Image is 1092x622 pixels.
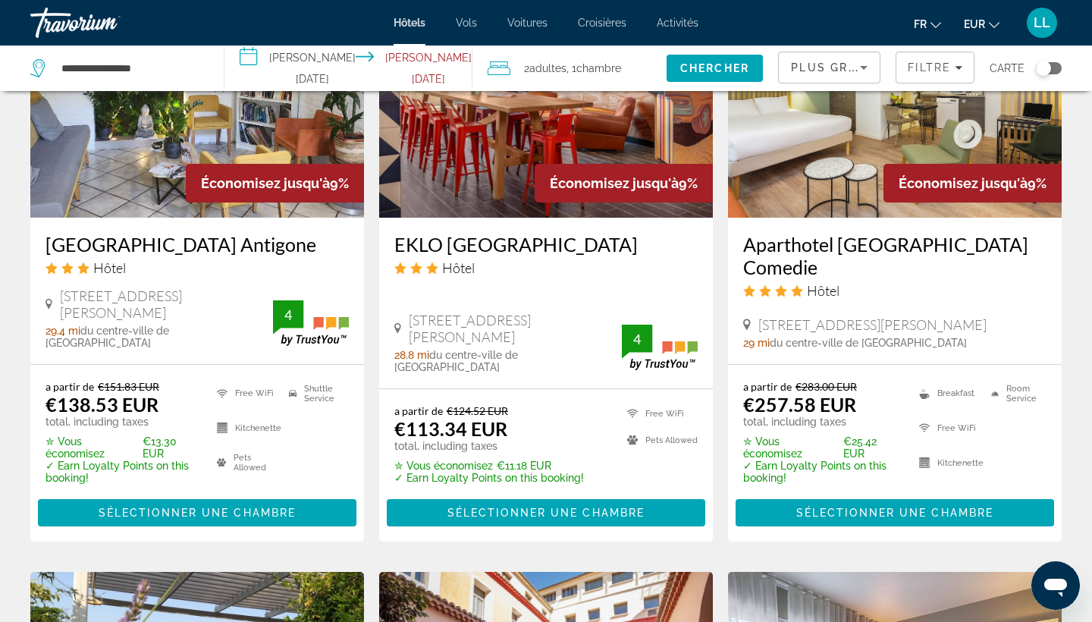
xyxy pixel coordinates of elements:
div: 3 star Hotel [394,259,698,276]
span: , 1 [566,58,621,79]
span: Économisez jusqu'à [550,175,679,191]
span: ✮ Vous économisez [45,435,139,460]
span: [STREET_ADDRESS][PERSON_NAME] [409,312,622,345]
del: €283.00 EUR [795,380,857,393]
iframe: Bouton de lancement de la fenêtre de messagerie [1031,561,1080,610]
a: Hôtels [394,17,425,29]
p: ✓ Earn Loyalty Points on this booking! [394,472,584,484]
span: [STREET_ADDRESS][PERSON_NAME] [758,316,987,333]
p: €11.18 EUR [394,460,584,472]
p: total, including taxes [45,416,198,428]
span: Carte [990,58,1025,79]
span: LL [1034,15,1050,30]
p: total, including taxes [394,440,584,452]
span: EUR [964,18,985,30]
li: Pets Allowed [620,431,698,450]
span: Filtre [908,61,951,74]
li: Free WiFi [620,404,698,423]
div: 4 [622,330,652,348]
span: fr [914,18,927,30]
mat-select: Sort by [791,58,868,77]
button: Travelers: 2 adults, 0 children [472,46,667,91]
a: Activités [657,17,698,29]
li: Room Service [984,380,1046,407]
button: Search [667,55,764,82]
span: Hôtel [93,259,126,276]
del: €151.83 EUR [98,380,159,393]
img: TrustYou guest rating badge [622,325,698,369]
span: a partir de [45,380,94,393]
span: du centre-ville de [GEOGRAPHIC_DATA] [45,325,169,349]
button: Change currency [964,13,999,35]
p: €13.30 EUR [45,435,198,460]
p: total, including taxes [743,416,900,428]
a: Vols [456,17,477,29]
span: Sélectionner une chambre [447,507,645,519]
a: Croisières [578,17,626,29]
span: Hôtel [442,259,475,276]
a: Voitures [507,17,548,29]
span: du centre-ville de [GEOGRAPHIC_DATA] [770,337,967,349]
a: Sélectionner une chambre [38,502,356,519]
div: 4 [273,306,303,324]
li: Free WiFi [912,415,984,442]
button: Filters [896,52,974,83]
ins: €257.58 EUR [743,393,856,416]
span: a partir de [394,404,443,417]
li: Pets Allowed [209,449,281,476]
button: Toggle map [1025,61,1062,75]
button: Sélectionner une chambre [38,499,356,526]
span: Sélectionner une chambre [99,507,296,519]
span: Économisez jusqu'à [899,175,1028,191]
button: Sélectionner une chambre [387,499,705,526]
span: du centre-ville de [GEOGRAPHIC_DATA] [394,349,518,373]
p: €25.42 EUR [743,435,900,460]
div: 9% [883,164,1062,203]
a: Aparthotel [GEOGRAPHIC_DATA] Comedie [743,233,1046,278]
button: Sélectionner une chambre [736,499,1054,526]
p: ✓ Earn Loyalty Points on this booking! [743,460,900,484]
a: Sélectionner une chambre [736,502,1054,519]
a: Travorium [30,3,182,42]
button: Select check in and out date [224,46,472,91]
button: User Menu [1022,7,1062,39]
span: ✮ Vous économisez [743,435,839,460]
span: 29.4 mi [45,325,80,337]
li: Free WiFi [209,380,281,407]
span: 28.8 mi [394,349,429,361]
li: Kitchenette [912,449,984,476]
div: 9% [535,164,713,203]
span: a partir de [743,380,792,393]
span: Chambre [576,62,621,74]
span: Économisez jusqu'à [201,175,330,191]
span: Chercher [680,62,749,74]
span: 29 mi [743,337,770,349]
span: Hôtel [807,282,839,299]
input: Search hotel destination [60,57,201,80]
a: EKLO [GEOGRAPHIC_DATA] [394,233,698,256]
span: [STREET_ADDRESS][PERSON_NAME] [60,287,273,321]
del: €124.52 EUR [447,404,508,417]
li: Shuttle Service [281,380,349,407]
span: 2 [524,58,566,79]
span: ✮ Vous économisez [394,460,493,472]
li: Breakfast [912,380,984,407]
div: 3 star Hotel [45,259,349,276]
a: Sélectionner une chambre [387,502,705,519]
div: 4 star Hotel [743,282,1046,299]
p: ✓ Earn Loyalty Points on this booking! [45,460,198,484]
div: 9% [186,164,364,203]
li: Kitchenette [209,415,281,442]
span: Adultes [529,62,566,74]
span: Sélectionner une chambre [796,507,993,519]
ins: €113.34 EUR [394,417,507,440]
ins: €138.53 EUR [45,393,158,416]
h3: [GEOGRAPHIC_DATA] Antigone [45,233,349,256]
